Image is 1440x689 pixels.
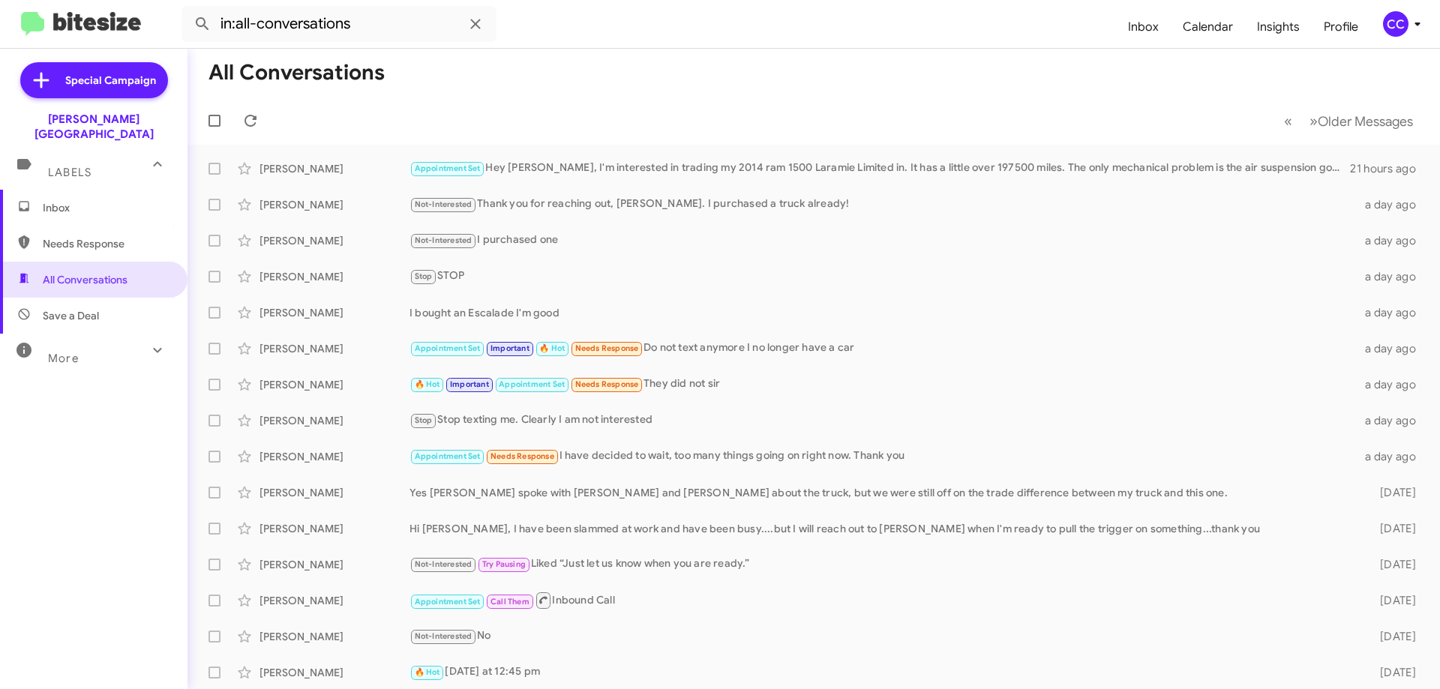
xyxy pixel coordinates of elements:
div: Yes [PERSON_NAME] spoke with [PERSON_NAME] and [PERSON_NAME] about the truck, but we were still o... [409,485,1356,500]
span: Older Messages [1318,113,1413,130]
div: 21 hours ago [1350,161,1428,176]
span: Try Pausing [482,559,526,569]
div: a day ago [1356,413,1428,428]
div: Stop texting me. Clearly I am not interested [409,412,1356,429]
div: [PERSON_NAME] [259,449,409,464]
a: Profile [1312,5,1370,49]
div: a day ago [1356,269,1428,284]
div: They did not sir [409,376,1356,393]
div: [DATE] [1356,629,1428,644]
div: [DATE] at 12:45 pm [409,664,1356,681]
span: Call Them [490,597,529,607]
span: Needs Response [575,343,639,353]
span: Not-Interested [415,199,472,209]
div: [PERSON_NAME] [259,665,409,680]
div: [PERSON_NAME] [259,269,409,284]
div: I purchased one [409,232,1356,249]
span: Appointment Set [415,343,481,353]
div: Inbound Call [409,591,1356,610]
div: [PERSON_NAME] [259,305,409,320]
span: All Conversations [43,272,127,287]
span: More [48,352,79,365]
div: [PERSON_NAME] [259,557,409,572]
div: [PERSON_NAME] [259,233,409,248]
span: Appointment Set [415,163,481,173]
span: 🔥 Hot [415,667,440,677]
span: Appointment Set [499,379,565,389]
div: a day ago [1356,341,1428,356]
button: Previous [1275,106,1301,136]
div: CC [1383,11,1408,37]
div: [PERSON_NAME] [259,341,409,356]
div: a day ago [1356,449,1428,464]
div: I bought an Escalade I'm good [409,305,1356,320]
div: [DATE] [1356,557,1428,572]
div: a day ago [1356,377,1428,392]
div: Hey [PERSON_NAME], I'm interested in trading my 2014 ram 1500 Laramie Limited in. It has a little... [409,160,1350,177]
span: Not-Interested [415,235,472,245]
div: a day ago [1356,197,1428,212]
nav: Page navigation example [1276,106,1422,136]
a: Insights [1245,5,1312,49]
span: Important [490,343,529,353]
div: [PERSON_NAME] [259,413,409,428]
div: Thank you for reaching out, [PERSON_NAME]. I purchased a truck already! [409,196,1356,213]
span: » [1309,112,1318,130]
a: Special Campaign [20,62,168,98]
div: Do not text anymore I no longer have a car [409,340,1356,357]
div: [PERSON_NAME] [259,377,409,392]
span: Appointment Set [415,597,481,607]
span: Special Campaign [65,73,156,88]
span: Labels [48,166,91,179]
a: Calendar [1171,5,1245,49]
div: STOP [409,268,1356,285]
div: [DATE] [1356,665,1428,680]
button: Next [1300,106,1422,136]
span: Not-Interested [415,559,472,569]
span: Needs Response [575,379,639,389]
a: Inbox [1116,5,1171,49]
span: Stop [415,271,433,281]
div: [PERSON_NAME] [259,161,409,176]
span: Needs Response [490,451,554,461]
h1: All Conversations [208,61,385,85]
input: Search [181,6,496,42]
div: [DATE] [1356,485,1428,500]
span: Save a Deal [43,308,99,323]
span: Inbox [43,200,170,215]
div: [PERSON_NAME] [259,593,409,608]
div: [DATE] [1356,593,1428,608]
span: 🔥 Hot [415,379,440,389]
span: Appointment Set [415,451,481,461]
div: I have decided to wait, too many things going on right now. Thank you [409,448,1356,465]
div: [PERSON_NAME] [259,485,409,500]
span: Needs Response [43,236,170,251]
span: « [1284,112,1292,130]
span: 🔥 Hot [539,343,565,353]
div: [PERSON_NAME] [259,521,409,536]
span: Important [450,379,489,389]
button: CC [1370,11,1423,37]
span: Not-Interested [415,631,472,641]
div: Liked “Just let us know when you are ready.” [409,556,1356,573]
div: a day ago [1356,305,1428,320]
div: No [409,628,1356,645]
div: Hi [PERSON_NAME], I have been slammed at work and have been busy....but I will reach out to [PERS... [409,521,1356,536]
div: [PERSON_NAME] [259,197,409,212]
div: [DATE] [1356,521,1428,536]
div: a day ago [1356,233,1428,248]
span: Stop [415,415,433,425]
div: [PERSON_NAME] [259,629,409,644]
